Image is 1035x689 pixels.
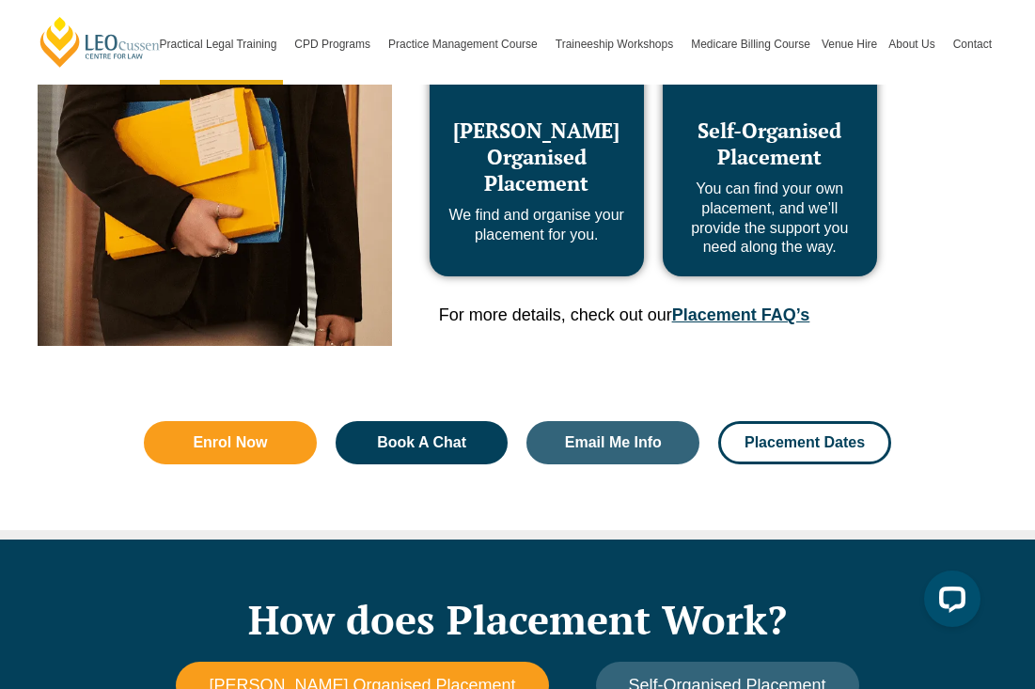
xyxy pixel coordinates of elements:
[453,117,619,196] span: [PERSON_NAME] Organised Placement
[948,4,997,85] a: Contact
[718,421,891,464] a: Placement Dates
[565,435,662,450] span: Email Me Info
[193,435,267,450] span: Enrol Now
[289,4,383,85] a: CPD Programs
[154,4,290,85] a: Practical Legal Training
[550,4,685,85] a: Traineeship Workshops
[28,596,1007,643] h2: How does Placement Work?
[377,435,466,450] span: Book A Chat
[698,117,841,170] span: Self-Organised Placement
[448,206,625,245] p: We find and organise your placement for you.
[909,563,988,642] iframe: LiveChat chat widget
[816,4,883,85] a: Venue Hire
[383,4,550,85] a: Practice Management Course
[682,180,858,258] p: You can find your own placement, and we’ll provide the support you need along the way.
[672,305,809,324] a: Placement FAQ’s
[745,435,865,450] span: Placement Dates
[685,4,816,85] a: Medicare Billing Course
[439,305,810,324] span: For more details, check out our
[883,4,947,85] a: About Us
[526,421,699,464] a: Email Me Info
[336,421,509,464] a: Book A Chat
[144,421,317,464] a: Enrol Now
[38,15,163,69] a: [PERSON_NAME] Centre for Law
